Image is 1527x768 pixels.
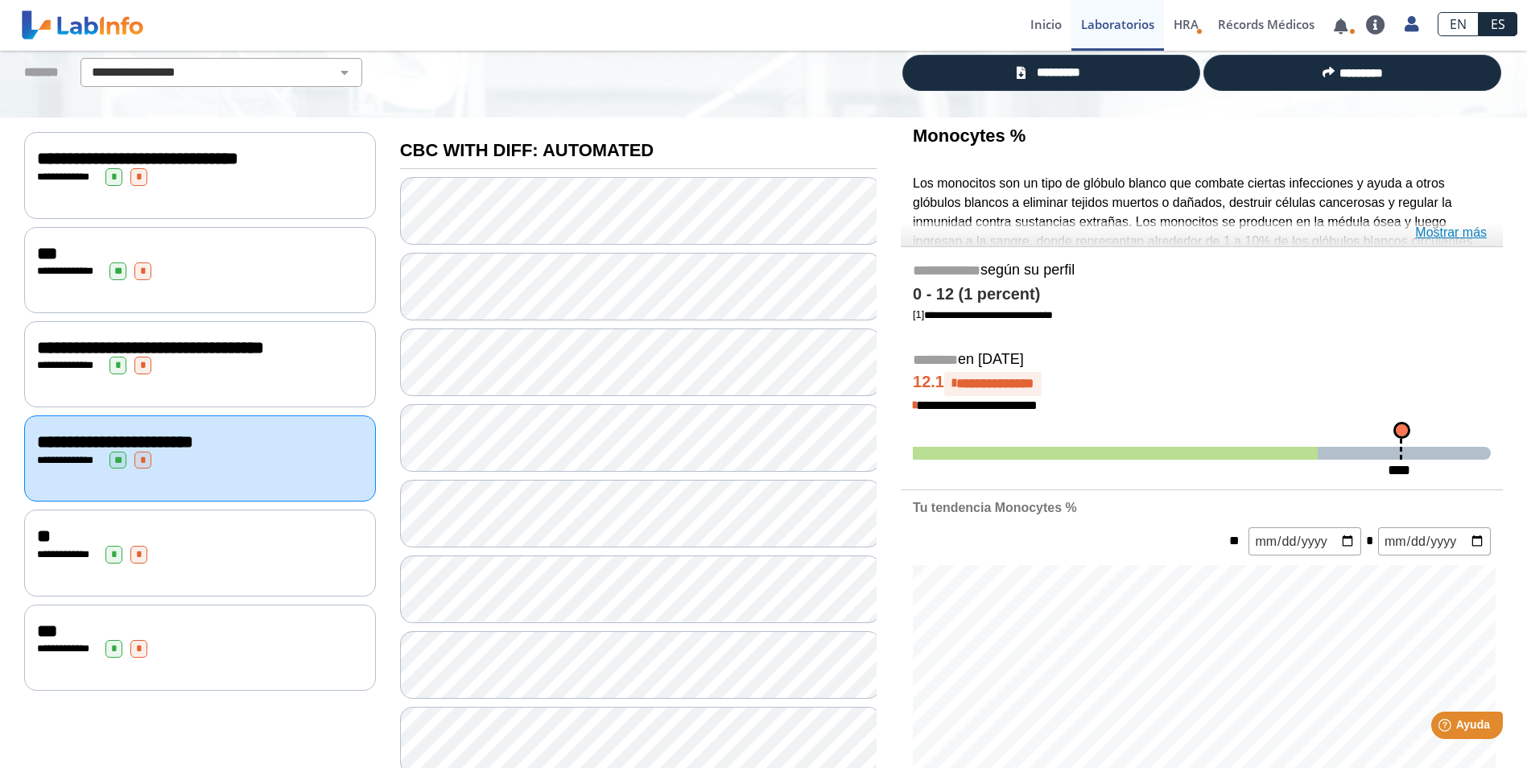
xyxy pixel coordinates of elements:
[1384,705,1509,750] iframe: Help widget launcher
[913,351,1491,370] h5: en [DATE]
[913,285,1491,304] h4: 0 - 12 (1 percent)
[913,126,1026,146] b: Monocytes %
[400,140,654,160] b: CBC WITH DIFF: AUTOMATED
[913,174,1491,328] p: Los monocitos son un tipo de glóbulo blanco que combate ciertas infecciones y ayuda a otros glóbu...
[913,372,1491,396] h4: 12.1
[1248,527,1361,555] input: mm/dd/yyyy
[913,262,1491,280] h5: según su perfil
[1479,12,1517,36] a: ES
[913,501,1077,514] b: Tu tendencia Monocytes %
[1438,12,1479,36] a: EN
[1174,16,1199,32] span: HRA
[1415,223,1487,242] a: Mostrar más
[913,308,1053,320] a: [1]
[1378,527,1491,555] input: mm/dd/yyyy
